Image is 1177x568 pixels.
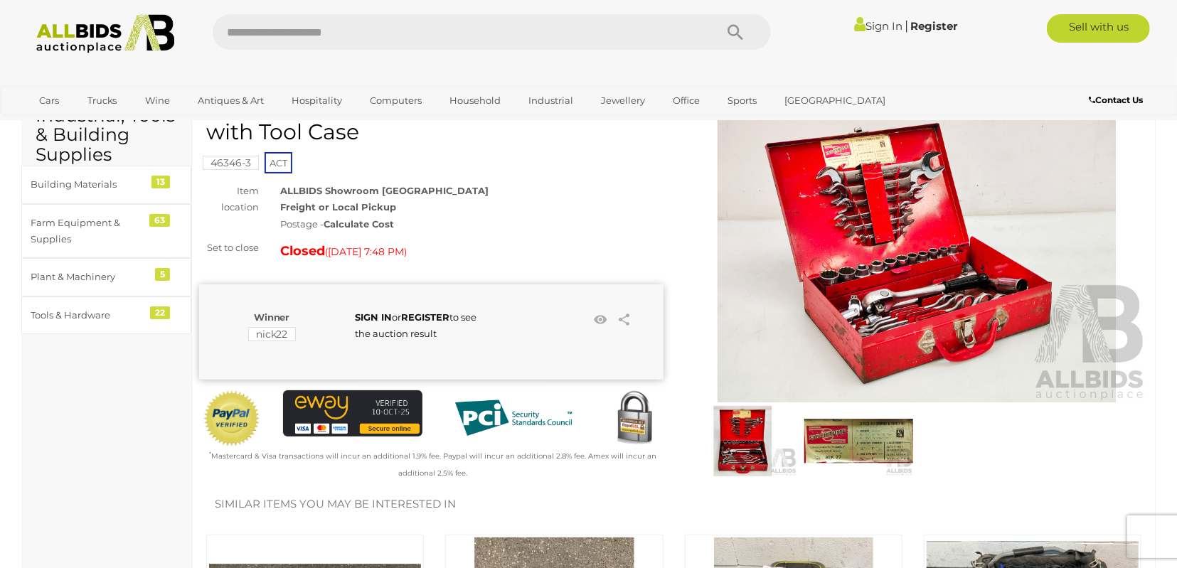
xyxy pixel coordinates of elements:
[324,218,394,230] strong: Calculate Cost
[155,268,170,281] div: 5
[78,89,127,112] a: Trucks
[688,406,797,476] img: SIDCHROME A/F Spanner & Socket Set with Tool Case
[31,89,69,112] a: Cars
[203,157,259,168] a: 46346-3
[325,246,407,257] span: ( )
[328,245,404,258] span: [DATE] 7:48 PM
[151,176,170,188] div: 13
[248,327,296,341] mark: nick22
[606,390,663,447] img: Secured by Rapid SSL
[215,498,1133,510] h2: Similar items you may be interested in
[265,152,292,173] span: ACT
[775,89,895,112] a: [GEOGRAPHIC_DATA]
[31,307,148,323] div: Tools & Hardware
[592,89,654,112] a: Jewellery
[209,451,656,477] small: Mastercard & Visa transactions will incur an additional 1.9% fee. Paypal will incur an additional...
[718,89,766,112] a: Sports
[21,204,191,259] a: Farm Equipment & Supplies 63
[355,311,476,339] span: or to see the auction result
[28,14,183,53] img: Allbids.com.au
[1089,95,1143,105] b: Contact Us
[31,215,148,248] div: Farm Equipment & Supplies
[910,19,957,33] a: Register
[149,214,170,227] div: 63
[1089,92,1146,108] a: Contact Us
[854,19,902,33] a: Sign In
[519,89,582,112] a: Industrial
[21,166,191,203] a: Building Materials 13
[664,89,709,112] a: Office
[31,269,148,285] div: Plant & Machinery
[444,390,583,446] img: PCI DSS compliant
[280,185,489,196] strong: ALLBIDS Showroom [GEOGRAPHIC_DATA]
[280,201,396,213] strong: Freight or Local Pickup
[203,156,259,170] mark: 46346-3
[361,89,431,112] a: Computers
[440,89,510,112] a: Household
[283,390,422,436] img: eWAY Payment Gateway
[150,306,170,319] div: 22
[188,89,273,112] a: Antiques & Art
[203,390,261,447] img: Official PayPal Seal
[355,311,392,323] a: SIGN IN
[685,104,1149,403] img: SIDCHROME A/F Spanner & Socket Set with Tool Case
[188,240,270,256] div: Set to close
[905,18,908,33] span: |
[804,406,913,476] img: SIDCHROME A/F Spanner & Socket Set with Tool Case
[21,258,191,296] a: Plant & Machinery 5
[590,309,611,331] li: Watch this item
[282,89,351,112] a: Hospitality
[21,296,191,334] a: Tools & Hardware 22
[254,311,290,323] b: Winner
[700,14,771,50] button: Search
[401,311,449,323] a: REGISTER
[31,176,148,193] div: Building Materials
[206,97,660,144] h1: SIDCHROME A/F Spanner & Socket Set with Tool Case
[1047,14,1150,43] a: Sell with us
[36,106,177,165] h2: Industrial, Tools & Building Supplies
[280,243,325,259] strong: Closed
[136,89,179,112] a: Wine
[188,183,270,216] div: Item location
[280,216,664,232] div: Postage -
